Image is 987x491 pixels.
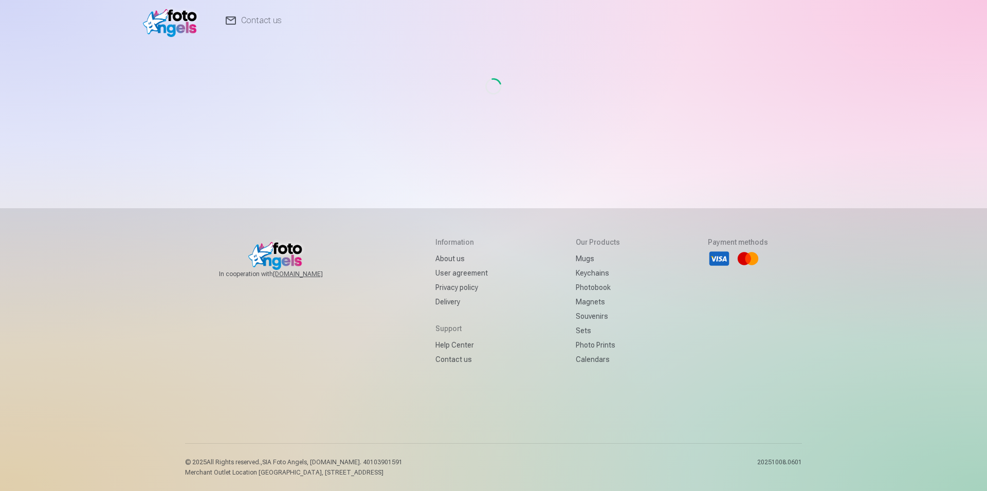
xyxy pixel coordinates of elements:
a: Contact us [435,352,488,367]
span: In cooperation with [219,270,348,278]
a: About us [435,251,488,266]
a: Delivery [435,295,488,309]
h5: Our products [576,237,620,247]
a: Souvenirs [576,309,620,323]
a: Mugs [576,251,620,266]
a: Keychains [576,266,620,280]
a: User agreement [435,266,488,280]
p: © 2025 All Rights reserved. , [185,458,403,466]
a: Photo prints [576,338,620,352]
a: Help Center [435,338,488,352]
img: /fa1 [143,4,202,37]
a: Privacy policy [435,280,488,295]
li: Mastercard [737,247,759,270]
h5: Information [435,237,488,247]
li: Visa [708,247,730,270]
h5: Support [435,323,488,334]
a: [DOMAIN_NAME] [273,270,348,278]
a: Calendars [576,352,620,367]
a: Photobook [576,280,620,295]
a: Magnets [576,295,620,309]
h5: Payment methods [708,237,768,247]
p: Merchant Outlet Location [GEOGRAPHIC_DATA], [STREET_ADDRESS] [185,468,403,477]
p: 20251008.0601 [757,458,802,477]
span: SIA Foto Angels, [DOMAIN_NAME]. 40103901591 [262,459,403,466]
a: Sets [576,323,620,338]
